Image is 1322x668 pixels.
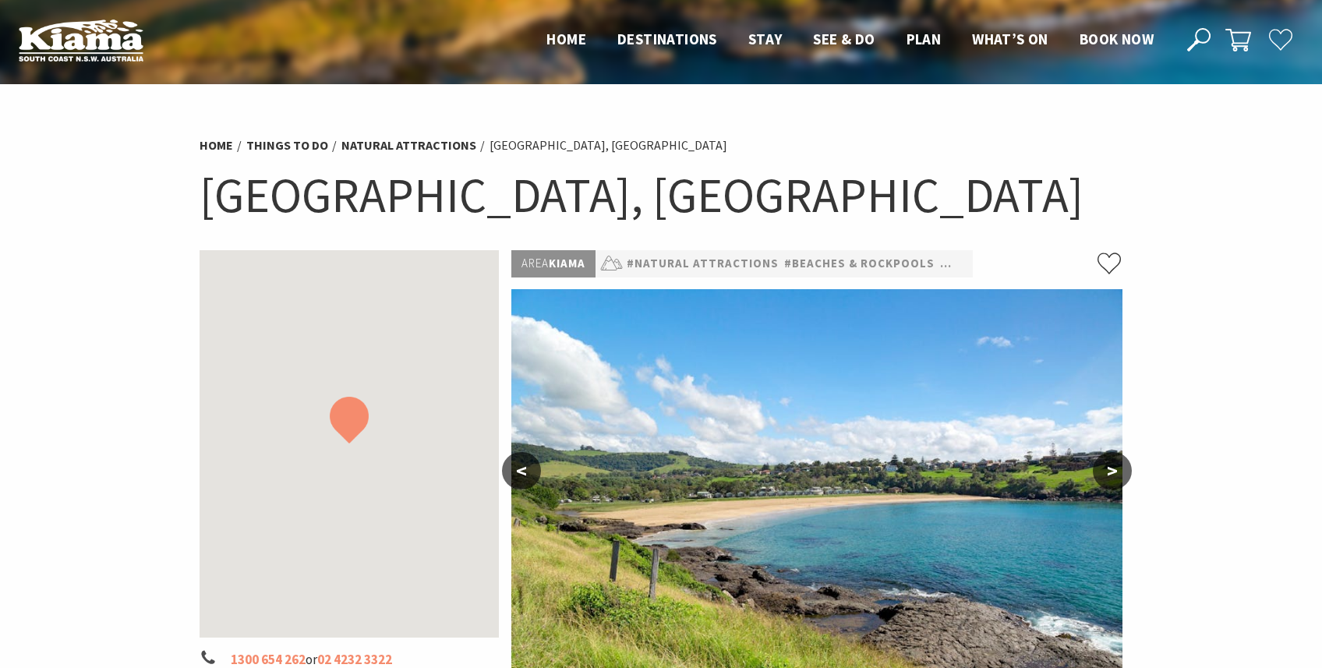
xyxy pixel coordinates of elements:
a: #Beaches & Rockpools [784,254,935,274]
span: See & Do [813,30,875,48]
nav: Main Menu [531,27,1169,53]
a: Natural Attractions [341,137,476,154]
a: #Natural Attractions [627,254,779,274]
h1: [GEOGRAPHIC_DATA], [GEOGRAPHIC_DATA] [200,164,1122,227]
a: Things To Do [246,137,328,154]
span: Home [546,30,586,48]
span: Stay [748,30,783,48]
span: Area [521,256,549,270]
button: > [1093,452,1132,490]
img: Kiama Logo [19,19,143,62]
li: [GEOGRAPHIC_DATA], [GEOGRAPHIC_DATA] [490,136,727,156]
button: < [502,452,541,490]
span: Book now [1080,30,1154,48]
p: Kiama [511,250,596,277]
span: What’s On [972,30,1048,48]
span: Destinations [617,30,717,48]
span: Plan [907,30,942,48]
a: Home [200,137,233,154]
